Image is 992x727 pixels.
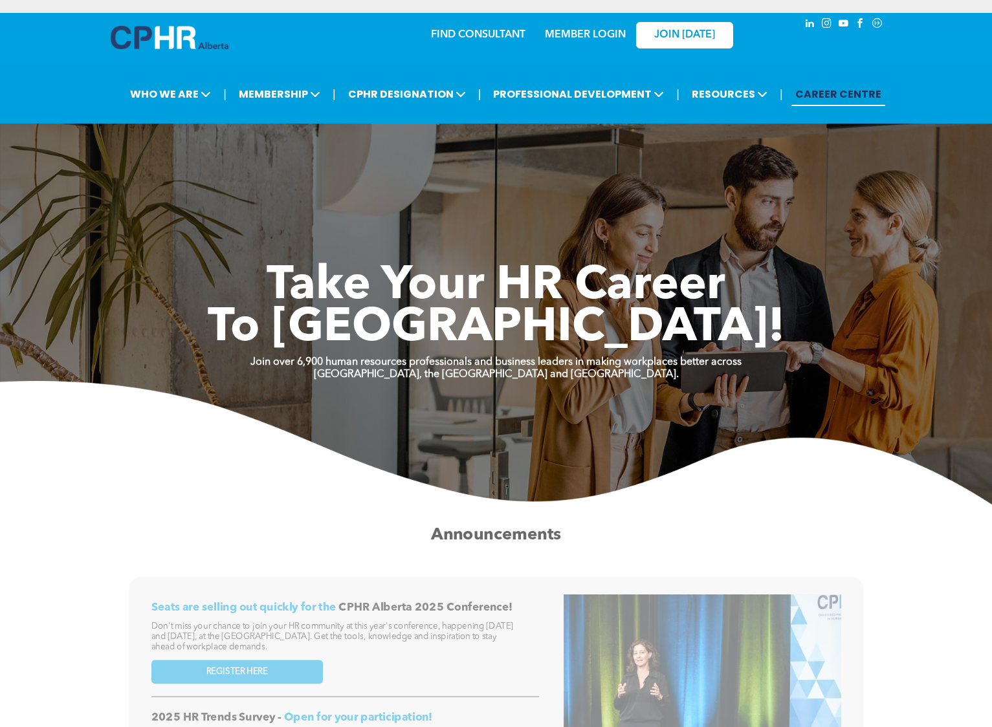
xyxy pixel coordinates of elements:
[151,602,336,613] span: Seats are selling out quickly for the
[206,667,268,677] span: REGISTER HERE
[151,622,513,651] span: Don't miss your chance to join your HR community at this year's conference, happening [DATE] and ...
[837,16,851,34] a: youtube
[223,81,226,107] li: |
[854,16,868,34] a: facebook
[636,22,733,49] a: JOIN [DATE]
[151,712,282,723] span: 2025 HR Trends Survey -
[676,81,679,107] li: |
[870,16,885,34] a: Social network
[250,357,742,367] strong: Join over 6,900 human resources professionals and business leaders in making workplaces better ac...
[803,16,817,34] a: linkedin
[344,82,470,106] span: CPHR DESIGNATION
[688,82,771,106] span: RESOURCES
[780,81,783,107] li: |
[208,305,785,352] span: To [GEOGRAPHIC_DATA]!
[284,712,432,723] span: Open for your participation!
[431,30,525,40] a: FIND CONSULTANT
[267,263,725,310] span: Take Your HR Career
[478,81,481,107] li: |
[820,16,834,34] a: instagram
[151,660,323,684] a: REGISTER HERE
[111,26,228,49] img: A blue and white logo for cp alberta
[333,81,336,107] li: |
[654,29,715,41] span: JOIN [DATE]
[545,30,626,40] a: MEMBER LOGIN
[235,82,324,106] span: MEMBERSHIP
[791,82,885,106] a: CAREER CENTRE
[338,602,513,613] span: CPHR Alberta 2025 Conference!
[489,82,668,106] span: PROFESSIONAL DEVELOPMENT
[431,526,562,543] span: Announcements
[314,369,679,380] strong: [GEOGRAPHIC_DATA], the [GEOGRAPHIC_DATA] and [GEOGRAPHIC_DATA].
[126,82,215,106] span: WHO WE ARE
